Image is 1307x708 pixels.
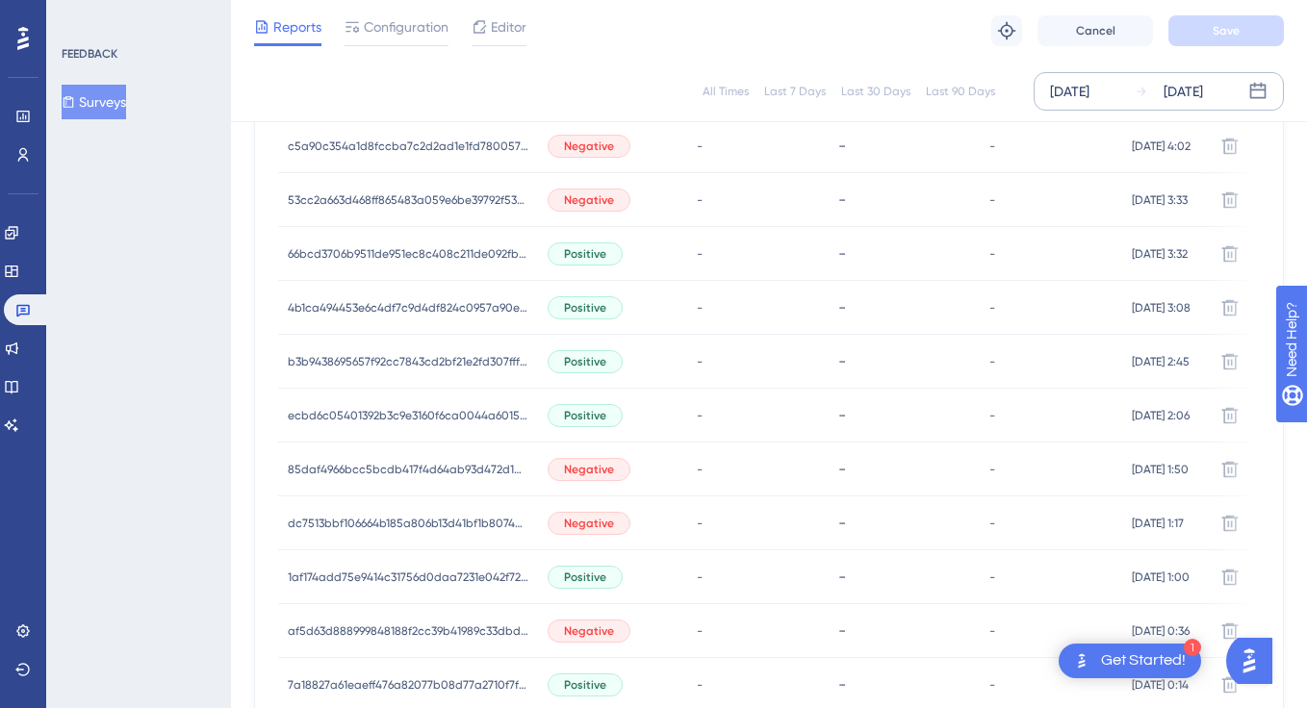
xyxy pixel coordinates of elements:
span: - [989,246,995,262]
span: - [697,300,703,316]
div: - [838,190,970,209]
div: - [838,137,970,155]
button: Surveys [62,85,126,119]
span: [DATE] 3:32 [1132,246,1188,262]
span: - [697,677,703,693]
span: Positive [564,300,606,316]
span: - [989,462,995,477]
div: 1 [1184,639,1201,656]
div: All Times [703,84,749,99]
span: 53cc2a663d468ff865483a059e6be39792f53b6a4453b2dea3b6f7165fadb9d9 [288,192,528,208]
span: Editor [491,15,526,38]
span: [DATE] 1:50 [1132,462,1189,477]
span: 85daf4966bcc5bcdb417f4d64ab93d472d1a00b10f8b0632ac75ea258bd5af03 [288,462,528,477]
div: Open Get Started! checklist, remaining modules: 1 [1059,644,1201,678]
span: [DATE] 0:14 [1132,677,1189,693]
span: - [697,354,703,369]
div: Get Started! [1101,650,1186,671]
span: 1af174add75e9414c31756d0daa7231e042f720929c409bfa303d65f1fd80903 [288,569,528,585]
div: - [838,675,970,694]
span: - [989,677,995,693]
div: Last 30 Days [841,84,910,99]
span: - [989,569,995,585]
span: - [989,408,995,423]
div: - [838,298,970,316]
span: - [989,516,995,531]
span: Positive [564,677,606,693]
button: Cancel [1038,15,1153,46]
span: [DATE] 3:08 [1132,300,1191,316]
span: Positive [564,246,606,262]
span: Positive [564,408,606,423]
span: [DATE] 2:06 [1132,408,1190,423]
span: Negative [564,139,614,154]
span: 66bcd3706b9511de951ec8c408c211de092fb2ca03f42cad397a182f59b56667 [288,246,528,262]
span: - [697,569,703,585]
span: Positive [564,569,606,585]
div: [DATE] [1164,80,1203,103]
span: [DATE] 2:45 [1132,354,1190,369]
span: Negative [564,462,614,477]
span: [DATE] 1:00 [1132,569,1190,585]
div: - [838,514,970,532]
span: - [989,192,995,208]
span: - [989,139,995,154]
div: [DATE] [1050,80,1089,103]
span: Negative [564,623,614,639]
span: - [697,246,703,262]
div: FEEDBACK [62,46,117,62]
span: - [697,408,703,423]
span: [DATE] 1:17 [1132,516,1184,531]
img: launcher-image-alternative-text [1070,649,1093,672]
div: - [838,244,970,263]
span: Reports [273,15,321,38]
span: - [989,354,995,369]
span: 7a18827a61eaeff476a82077b08d77a2710f7fa2e43624d2f36b5ef7583c9734 [288,677,528,693]
span: af5d63d888999848188f2cc39b41989c33dbd68dbf6cf1b1451a2daaeb2c054d [288,623,528,639]
span: - [697,462,703,477]
span: Negative [564,192,614,208]
span: Need Help? [45,5,120,28]
span: ecbd6c05401392b3c9e3160f6ca0044a6015ed712fb32b2ca8a0b3b81815e2b5 [288,408,528,423]
span: dc7513bbf106664b185a806b13d41bf1b80740c05172a23ada61c5ddb49ed277 [288,516,528,531]
div: - [838,352,970,370]
span: Cancel [1076,23,1115,38]
span: Negative [564,516,614,531]
span: - [989,300,995,316]
div: - [838,568,970,586]
div: - [838,406,970,424]
span: [DATE] 0:36 [1132,623,1190,639]
span: b3b9438695657f92cc7843cd2bf21e2fd307fffa8a335681b6287223aad14218 [288,354,528,369]
div: Last 90 Days [926,84,995,99]
span: Save [1213,23,1240,38]
span: c5a90c354a1d8fccba7c2d2ad1e1fd78005750676031806eb6ede9e555ee9b4c [288,139,528,154]
div: Last 7 Days [764,84,826,99]
span: - [697,623,703,639]
iframe: UserGuiding AI Assistant Launcher [1226,632,1284,690]
span: [DATE] 4:02 [1132,139,1191,154]
div: - [838,621,970,640]
span: Positive [564,354,606,369]
span: - [697,192,703,208]
span: - [697,516,703,531]
span: [DATE] 3:33 [1132,192,1188,208]
button: Save [1168,15,1284,46]
span: - [989,623,995,639]
span: 4b1ca494453e6c4df7c9d4df824c0957a90e985ae76cbf54da4eadeca2ebb7de [288,300,528,316]
span: Configuration [364,15,448,38]
div: - [838,460,970,478]
span: - [697,139,703,154]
